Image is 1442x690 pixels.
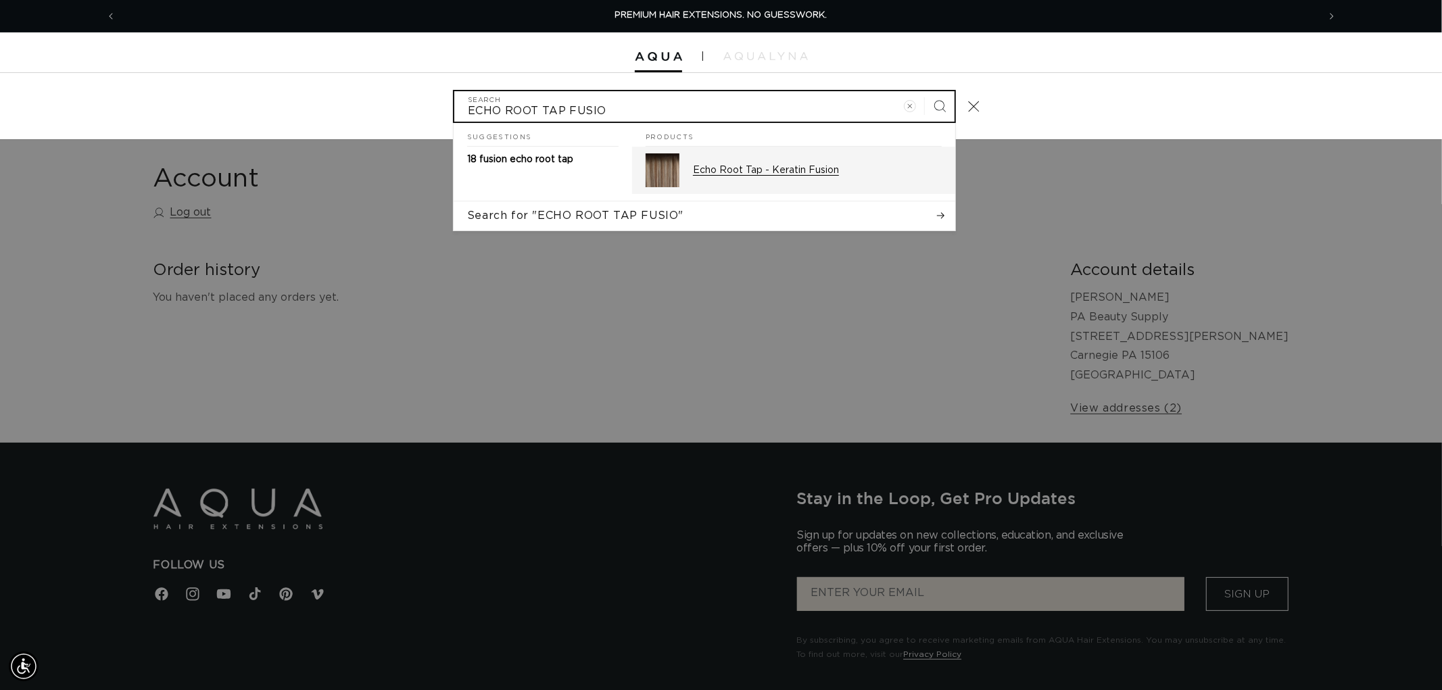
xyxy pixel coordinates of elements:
a: 18 fusion echo root tap [454,147,632,172]
span: PREMIUM HAIR EXTENSIONS. NO GUESSWORK. [615,11,827,20]
button: Next announcement [1317,3,1347,29]
iframe: Chat Widget [1253,544,1442,690]
div: Accessibility Menu [9,651,39,681]
img: Echo Root Tap - Keratin Fusion [646,153,679,187]
p: Echo Root Tap - Keratin Fusion [693,164,942,176]
a: Echo Root Tap - Keratin Fusion [632,147,955,194]
img: aqualyna.com [723,52,808,60]
button: Clear search term [895,91,925,121]
h2: Suggestions [467,123,619,147]
h2: Products [646,123,942,147]
span: 18 fusion echo root tap [467,155,573,164]
p: 18 fusion echo root tap [467,153,573,166]
button: Close [959,91,988,121]
span: Search for "ECHO ROOT TAP FUSIO" [467,208,683,223]
button: Previous announcement [96,3,126,29]
input: Search [454,91,955,122]
img: Aqua Hair Extensions [635,52,682,61]
button: Search [925,91,955,121]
